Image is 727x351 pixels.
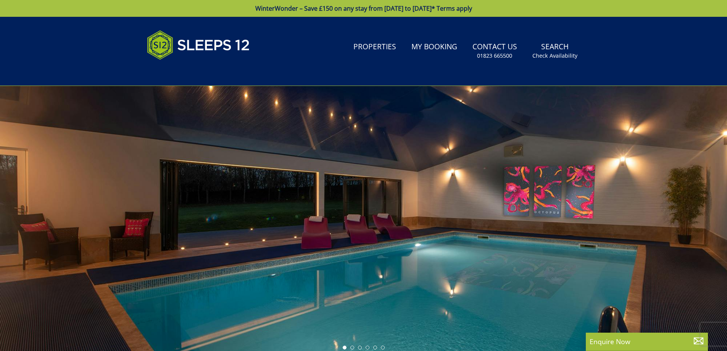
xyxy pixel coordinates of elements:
img: Sleeps 12 [147,26,250,64]
a: Contact Us01823 665500 [469,39,520,63]
a: My Booking [408,39,460,56]
small: 01823 665500 [477,52,512,60]
iframe: Customer reviews powered by Trustpilot [143,69,223,75]
a: Properties [350,39,399,56]
a: SearchCheck Availability [529,39,580,63]
small: Check Availability [532,52,577,60]
p: Enquire Now [590,336,704,346]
